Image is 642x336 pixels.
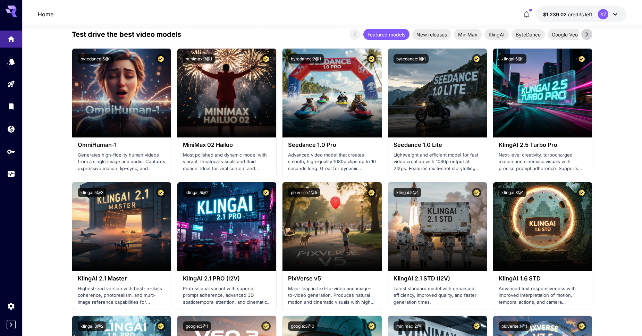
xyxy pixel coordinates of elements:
div: KlingAI [484,29,509,40]
button: Certified Model – Vetted for best performance and includes a commercial license. [261,321,271,331]
div: Usage [7,170,15,178]
img: alt [493,49,592,137]
button: Expand sidebar [7,320,16,329]
p: Latest standard model with enhanced efficiency, improved quality, and faster generation times. [394,285,481,306]
div: ByteDance [512,29,545,40]
img: alt [177,182,276,271]
button: google:3@0 [288,321,317,331]
img: alt [493,182,592,271]
button: bytedance:1@1 [394,54,429,64]
h3: KlingAI 2.1 STD (I2V) [394,275,481,282]
h3: KlingAI 1.6 STD [499,275,586,282]
button: minimax:2@1 [394,321,425,331]
h3: OmniHuman‑1 [78,142,166,148]
div: Library [7,102,15,111]
button: Certified Model – Vetted for best performance and includes a commercial license. [261,54,271,64]
p: Professional variant with superior prompt adherence, advanced 3D spatiotemporal attention, and ci... [183,285,271,306]
button: Certified Model – Vetted for best performance and includes a commercial license. [472,188,481,197]
nav: breadcrumb [38,10,53,18]
a: Home [38,10,53,18]
button: Certified Model – Vetted for best performance and includes a commercial license. [367,188,376,197]
p: Highest-end version with best-in-class coherence, photorealism, and multi-image reference capabil... [78,285,166,306]
button: klingai:3@1 [499,188,526,197]
img: alt [177,49,276,137]
span: credits left [568,11,592,17]
h3: Seedance 1.0 Pro [288,142,376,148]
button: $1,239.01915XZ [536,6,626,22]
div: Playground [7,80,15,89]
span: ByteDance [512,31,545,38]
h3: KlingAI 2.1 PRO (I2V) [183,275,271,282]
div: Featured models [363,29,409,40]
p: Major leap in text-to-video and image-to-video generation. Produces natural motion and cinematic ... [288,285,376,306]
h3: KlingAI 2.1 Master [78,275,166,282]
button: pixverse:1@5 [288,188,320,197]
span: New releases [412,31,451,38]
div: Wallet [7,125,15,133]
button: Certified Model – Vetted for best performance and includes a commercial license. [156,54,166,64]
div: MiniMax [454,29,482,40]
button: bytedance:2@1 [288,54,324,64]
button: klingai:3@2 [78,321,106,331]
button: Certified Model – Vetted for best performance and includes a commercial license. [261,188,271,197]
button: google:3@1 [183,321,211,331]
img: alt [72,49,171,137]
div: XZ [598,9,608,19]
div: Home [7,33,15,41]
button: Certified Model – Vetted for best performance and includes a commercial license. [472,321,481,331]
div: API Keys [7,147,15,156]
button: Certified Model – Vetted for best performance and includes a commercial license. [577,188,586,197]
span: Google Veo [548,31,582,38]
button: bytedance:5@1 [78,54,113,64]
button: klingai:6@1 [499,54,526,64]
h3: Seedance 1.0 Lite [394,142,481,148]
p: Most polished and dynamic model with vibrant, theatrical visuals and fluid motion. Ideal for vira... [183,152,271,172]
p: Generates high-fidelity human videos from a single image and audio. Captures expressive motion, l... [78,152,166,172]
span: KlingAI [484,31,509,38]
button: Certified Model – Vetted for best performance and includes a commercial license. [156,321,166,331]
button: klingai:5@2 [183,188,211,197]
button: minimax:3@1 [183,54,215,64]
p: Advanced text responsiveness with improved interpretation of motion, temporal actions, and camera... [499,285,586,306]
button: Certified Model – Vetted for best performance and includes a commercial license. [577,321,586,331]
img: alt [72,182,171,271]
span: $1,239.02 [543,11,568,17]
button: Certified Model – Vetted for best performance and includes a commercial license. [367,54,376,64]
button: pixverse:1@1 [499,321,530,331]
button: Certified Model – Vetted for best performance and includes a commercial license. [156,188,166,197]
img: alt [388,182,487,271]
span: Featured models [363,31,409,38]
h3: PixVerse v5 [288,275,376,282]
h3: MiniMax 02 Hailuo [183,142,271,148]
img: alt [388,49,487,137]
img: alt [282,182,381,271]
button: Certified Model – Vetted for best performance and includes a commercial license. [472,54,481,64]
p: Next‑level creativity, turbocharged motion and cinematic visuals with precise prompt adherence. S... [499,152,586,172]
div: Models [7,57,15,66]
button: Certified Model – Vetted for best performance and includes a commercial license. [367,321,376,331]
p: Advanced video model that creates smooth, high-quality 1080p clips up to 10 seconds long. Great f... [288,152,376,172]
div: New releases [412,29,451,40]
button: klingai:5@3 [78,188,106,197]
p: Lightweight and efficient model for fast video creation with 1080p output at 24fps. Features mult... [394,152,481,172]
div: $1,239.01915 [543,11,592,18]
div: Google Veo [548,29,582,40]
span: MiniMax [454,31,482,38]
p: Test drive the best video models [72,29,181,40]
div: Settings [7,302,15,310]
button: klingai:5@1 [394,188,421,197]
h3: KlingAI 2.5 Turbo Pro [499,142,586,148]
button: Certified Model – Vetted for best performance and includes a commercial license. [577,54,586,64]
img: alt [282,49,381,137]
